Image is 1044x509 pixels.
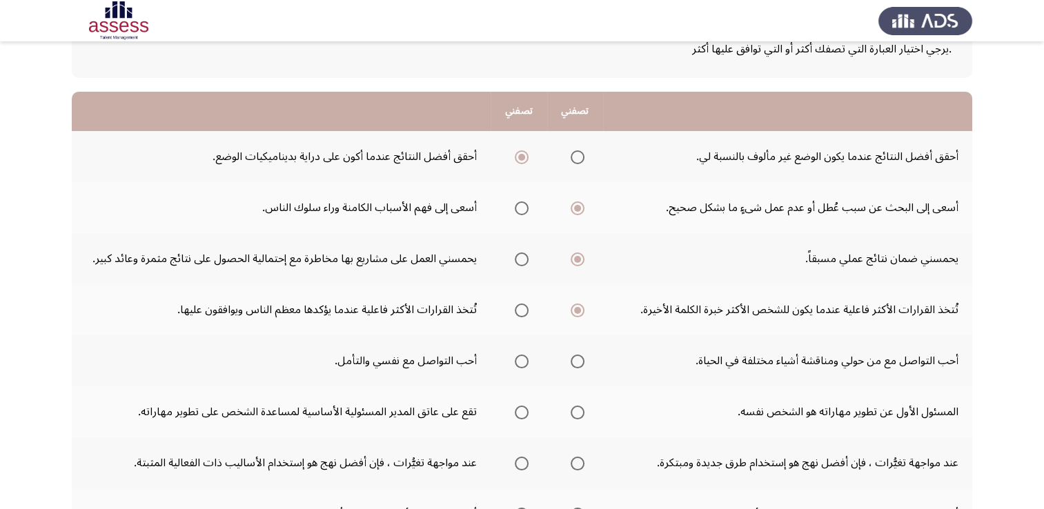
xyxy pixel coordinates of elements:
mat-radio-group: Select an option [509,451,529,475]
mat-radio-group: Select an option [509,298,529,321]
mat-radio-group: Select an option [565,145,584,168]
td: يحمسني العمل على مشاريع بها مخاطرة مع إحتمالية الحصول على نتائج مثمرة وعائد كبير. [72,233,491,284]
th: تصفني [547,92,603,131]
td: أحقق أفضل النتائج عندما أكون على دراية بديناميكيات الوضع. [72,131,491,182]
td: أسعى إلى فهم الأسباب الكامنة وراء سلوك الناس. [72,182,491,233]
td: يحمسني ضمان نتائج عملي مسبقاً. [603,233,972,284]
div: .يرجي اختيار العبارة التي تصفك أكثر أو التي توافق عليها أكثر [92,37,952,61]
td: تقع على عاتق المدير المسئولية الأساسية لمساعدة الشخص على تطوير مهاراته. [72,386,491,437]
th: تصفني [491,92,546,131]
img: Assessment logo of Potentiality Assessment [72,1,166,40]
mat-radio-group: Select an option [509,247,529,270]
mat-radio-group: Select an option [565,196,584,219]
td: عند مواجهة تغيُّرات ، فإن أفضل نهج هو إستخدام طرق جديدة ومبتكرة. [603,437,972,488]
td: المسئول الأول عن تطوير مهاراته هو الشخص نفسه. [603,386,972,437]
mat-radio-group: Select an option [509,145,529,168]
td: أحقق أفضل النتائج عندما يكون الوضع غير مألوف بالنسبة لي. [603,131,972,182]
td: أسعى إلى البحث عن سبب عُطل أو عدم عمل شىءٍ ما بشكل صحيح. [603,182,972,233]
mat-radio-group: Select an option [509,196,529,219]
mat-radio-group: Select an option [565,400,584,423]
td: أحب التواصل مع نفسي والتأمل. [72,335,491,386]
td: تُتخذ القرارات الأكثر فاعلية عندما يؤكدها معظم الناس ويوافقون عليها. [72,284,491,335]
mat-radio-group: Select an option [509,349,529,372]
mat-radio-group: Select an option [509,400,529,423]
td: عند مواجهة تغيُّرات ، فإن أفضل نهج هو إستخدام الأساليب ذات الفعالية المثبتة. [72,437,491,488]
td: تُتخذ القرارات الأكثر فاعلية عندما يكون للشخص الأكثر خبرة الكلمة الأخيرة. [603,284,972,335]
td: أحب التواصل مع من حولي ومناقشة أشياء مختلفة في الحياة. [603,335,972,386]
mat-radio-group: Select an option [565,298,584,321]
mat-radio-group: Select an option [565,349,584,372]
mat-radio-group: Select an option [565,451,584,475]
img: Assess Talent Management logo [878,1,972,40]
mat-radio-group: Select an option [565,247,584,270]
